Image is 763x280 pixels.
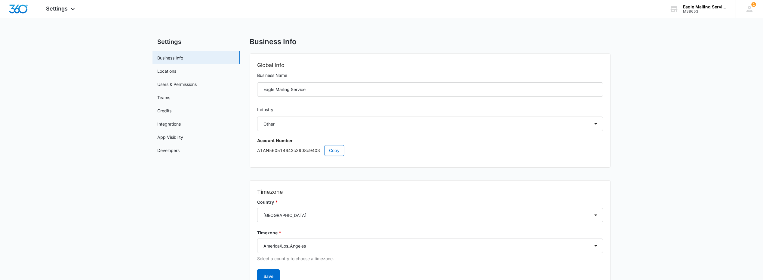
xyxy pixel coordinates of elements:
[257,61,603,69] h2: Global Info
[157,81,197,87] a: Users & Permissions
[157,121,181,127] a: Integrations
[329,147,340,154] span: Copy
[157,94,170,101] a: Teams
[751,2,756,7] span: 1
[324,145,344,156] button: Copy
[683,9,727,14] div: account id
[157,55,183,61] a: Business Info
[257,255,603,262] p: Select a country to choose a timezone.
[46,5,68,12] span: Settings
[250,37,297,46] h1: Business Info
[157,108,171,114] a: Credits
[257,138,293,143] strong: Account Number
[257,230,603,236] label: Timezone
[257,72,603,79] label: Business Name
[751,2,756,7] div: notifications count
[152,37,240,46] h2: Settings
[257,106,603,113] label: Industry
[157,147,180,154] a: Developers
[257,145,603,156] p: A1AN560514642c3908c9403
[683,5,727,9] div: account name
[157,134,183,140] a: App Visibility
[257,199,603,205] label: Country
[257,188,603,196] h2: Timezone
[157,68,176,74] a: Locations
